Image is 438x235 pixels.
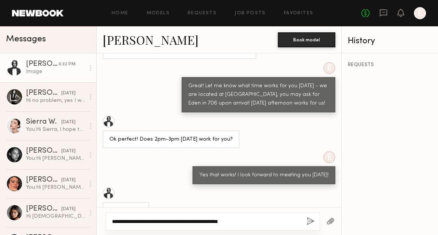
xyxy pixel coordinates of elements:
[61,177,76,184] div: [DATE]
[26,213,85,220] div: Hi [DEMOGRAPHIC_DATA], I just signed in!
[348,62,432,68] div: REQUESTS
[26,147,61,155] div: [PERSON_NAME]
[188,11,217,16] a: Requests
[26,89,61,97] div: [PERSON_NAME]
[61,119,76,126] div: [DATE]
[26,61,59,68] div: [PERSON_NAME]
[199,171,329,180] div: Yes that works! I look forward to meeting you [DATE]!
[26,205,61,213] div: [PERSON_NAME]
[61,148,76,155] div: [DATE]
[348,37,432,45] div: History
[26,68,85,75] div: Image
[278,36,335,42] a: Book model
[278,32,335,47] button: Book model
[26,126,85,133] div: You: Hi Sierra, I hope this message finds you well. I’m reaching out on behalf of [PERSON_NAME], ...
[26,176,61,184] div: [PERSON_NAME]
[6,35,46,44] span: Messages
[61,90,76,97] div: [DATE]
[26,184,85,191] div: You: Hi [PERSON_NAME], I hope this message finds you well. I’m reaching out on behalf of [PERSON_...
[26,155,85,162] div: You: Hi [PERSON_NAME], I hope this message finds you well. I’m reaching out on behalf of [PERSON_...
[61,206,76,213] div: [DATE]
[188,82,329,108] div: Great! Let me know what time works for you [DATE] - we are located at [GEOGRAPHIC_DATA], you may ...
[103,32,199,48] a: [PERSON_NAME]
[414,7,426,19] a: E
[26,118,61,126] div: Sierra W.
[235,11,266,16] a: Job Posts
[147,11,170,16] a: Models
[26,97,85,104] div: Hi no problem, yes I would be available! My phone number is [PHONE_NUMBER] just in case!
[284,11,314,16] a: Favorites
[112,11,129,16] a: Home
[59,61,76,68] div: 6:32 PM
[109,135,233,144] div: Ok perfect! Does 2pm-3pm [DATE] work for you?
